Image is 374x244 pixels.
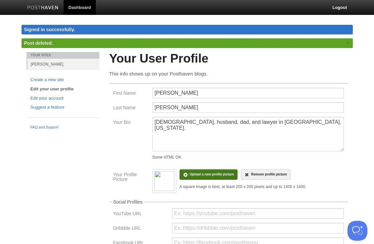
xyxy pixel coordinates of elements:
[152,155,344,159] div: Some HTML OK.
[27,6,59,11] img: Posthaven-bar
[109,70,348,77] p: This info shows up on your Posthaven blogs.
[30,95,95,102] a: Edit your account
[30,124,95,130] a: FAQ and Support
[345,38,351,47] a: ×
[113,91,148,97] label: First Name
[154,171,174,191] img: medium_y-CIAWQU5OY.jpeg
[113,211,168,218] label: YouTube URL
[24,40,53,46] span: Post deleted.
[251,172,287,176] span: Remove profile picture
[30,104,95,111] a: Suggest a feature
[22,25,353,34] div: Signed in successfully.
[180,185,306,189] div: A square image is best, at least 200 x 200 pixels and up to 1400 x 1400.
[113,120,148,126] label: Your Bio
[172,223,344,233] input: Ex: https://dribbble.com/posthaven
[112,200,144,204] legend: Social Profiles
[172,208,344,219] input: Ex: https://youtube.com/posthaven
[241,169,291,180] a: Remove profile picture
[27,52,99,59] li: Your Sites
[113,105,148,112] label: Last Name
[30,76,95,83] a: Create a new site
[189,172,234,176] span: Upload a new profile picture
[347,221,367,241] iframe: Help Scout Beacon - Open
[113,226,168,232] label: Dribbble URL
[30,86,95,93] a: Edit your user profile
[113,172,148,183] label: Your Profile Picture
[109,52,348,66] h2: Your User Profile
[152,117,344,151] textarea: [DEMOGRAPHIC_DATA], husband, dad, and lawyer in [GEOGRAPHIC_DATA], [US_STATE].
[27,59,99,70] a: [PERSON_NAME]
